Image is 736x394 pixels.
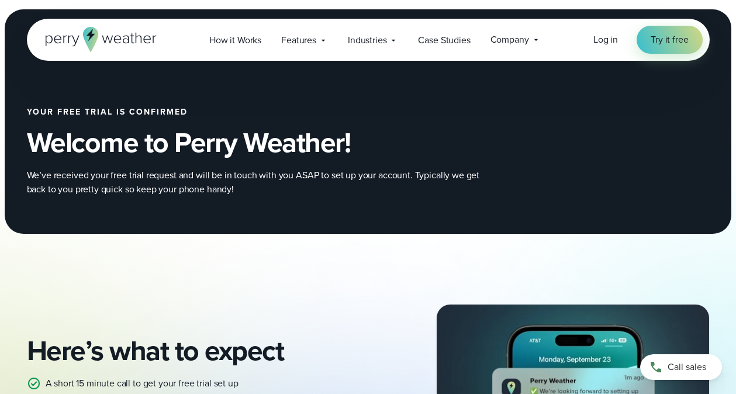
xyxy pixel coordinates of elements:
[281,33,316,47] span: Features
[27,126,534,159] h2: Welcome to Perry Weather!
[668,360,706,374] span: Call sales
[408,28,480,52] a: Case Studies
[46,376,239,390] p: A short 15 minute call to get your free trial set up
[209,33,261,47] span: How it Works
[490,33,529,47] span: Company
[199,28,271,52] a: How it Works
[27,108,534,117] h2: Your free trial is confirmed
[640,354,722,380] a: Call sales
[651,33,688,47] span: Try it free
[637,26,702,54] a: Try it free
[593,33,618,46] span: Log in
[593,33,618,47] a: Log in
[27,334,359,367] h2: Here’s what to expect
[27,168,495,196] p: We’ve received your free trial request and will be in touch with you ASAP to set up your account....
[418,33,470,47] span: Case Studies
[348,33,386,47] span: Industries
